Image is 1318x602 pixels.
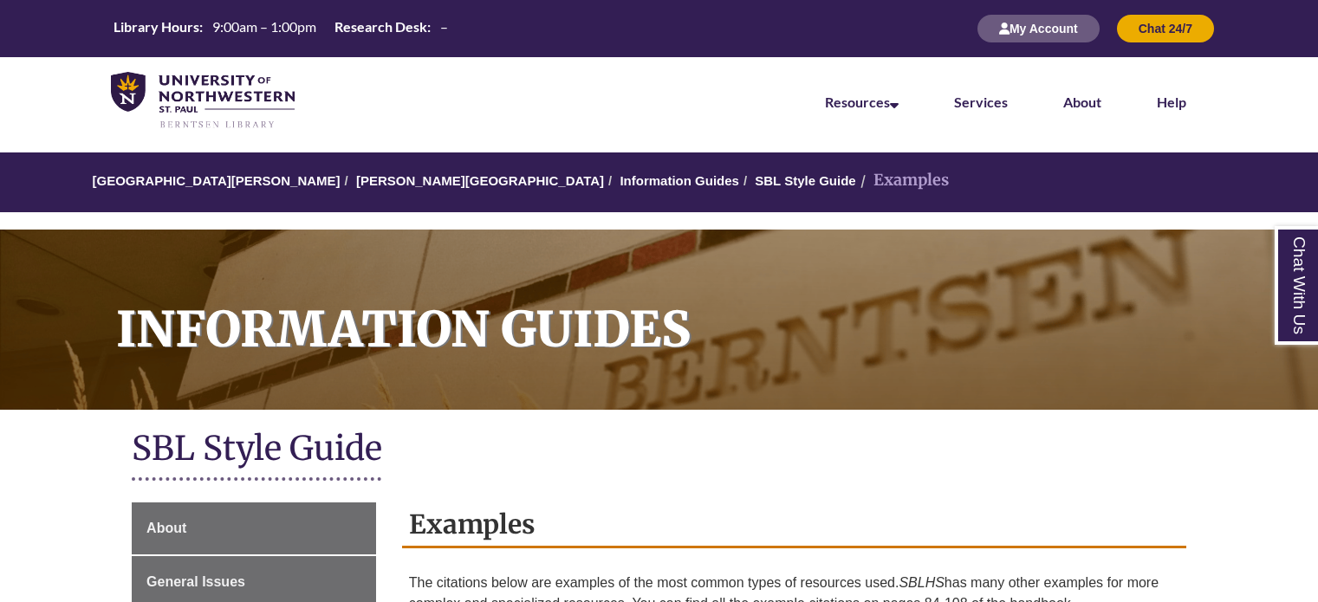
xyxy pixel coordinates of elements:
[620,173,739,188] a: Information Guides
[107,17,455,41] a: Hours Today
[402,502,1186,548] h2: Examples
[856,168,949,193] li: Examples
[1117,15,1214,42] button: Chat 24/7
[146,574,245,589] span: General Issues
[954,94,1008,110] a: Services
[97,230,1318,387] h1: Information Guides
[146,521,186,535] span: About
[440,18,448,35] span: –
[1063,94,1101,110] a: About
[92,173,340,188] a: [GEOGRAPHIC_DATA][PERSON_NAME]
[328,17,433,36] th: Research Desk:
[825,94,899,110] a: Resources
[977,15,1100,42] button: My Account
[356,173,604,188] a: [PERSON_NAME][GEOGRAPHIC_DATA]
[1117,21,1214,36] a: Chat 24/7
[107,17,455,39] table: Hours Today
[212,18,316,35] span: 9:00am – 1:00pm
[132,427,1186,473] h1: SBL Style Guide
[755,173,855,188] a: SBL Style Guide
[1157,94,1186,110] a: Help
[899,575,944,590] em: SBLHS
[107,17,205,36] th: Library Hours:
[111,72,295,130] img: UNWSP Library Logo
[132,502,376,554] a: About
[977,21,1100,36] a: My Account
